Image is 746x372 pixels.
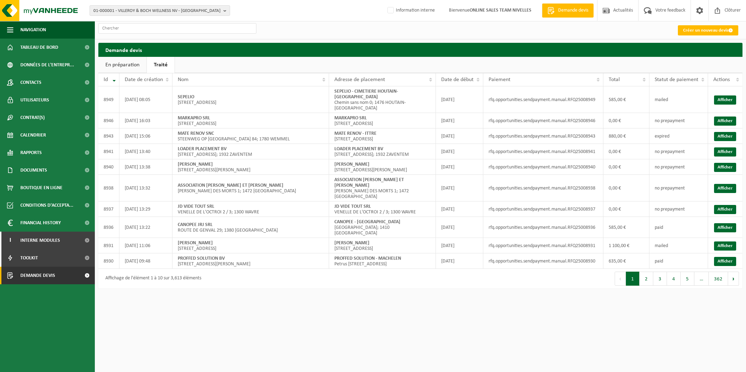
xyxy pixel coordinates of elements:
[603,175,649,201] td: 0,00 €
[655,149,685,154] span: no prepayment
[436,217,483,238] td: [DATE]
[147,57,175,73] a: Traité
[20,56,74,74] span: Données de l'entrepr...
[98,128,119,144] td: 8943
[98,175,119,201] td: 8938
[483,128,603,144] td: rfq.opportunities.sendpayment.manual.RFQ25008943
[329,144,436,159] td: [STREET_ADDRESS]; 1932 ZAVENTEM
[98,23,256,34] input: Chercher
[436,159,483,175] td: [DATE]
[483,144,603,159] td: rfq.opportunities.sendpayment.manual.RFQ25008941
[119,128,172,144] td: [DATE] 15:06
[626,272,640,286] button: 1
[655,207,685,212] span: no prepayment
[98,253,119,269] td: 8930
[603,144,649,159] td: 0,00 €
[178,77,189,82] span: Nom
[483,238,603,253] td: rfq.opportunities.sendpayment.manual.RFQ25008931
[334,77,385,82] span: Adresse de placement
[483,175,603,201] td: rfq.opportunities.sendpayment.manual.RFQ25008938
[334,131,377,136] strong: MATE RENOV - ITTRE
[98,144,119,159] td: 8941
[20,126,46,144] span: Calendrier
[98,217,119,238] td: 8936
[603,217,649,238] td: 585,00 €
[556,7,590,14] span: Demande devis
[714,147,736,157] a: Afficher
[329,113,436,128] td: [STREET_ADDRESS]
[694,272,709,286] span: …
[329,128,436,144] td: [STREET_ADDRESS]
[20,267,55,284] span: Demande devis
[178,162,213,167] strong: [PERSON_NAME]
[119,217,172,238] td: [DATE] 13:22
[178,146,227,152] strong: LOADER PLACEMENT BV
[98,159,119,175] td: 8940
[172,159,329,175] td: [STREET_ADDRESS][PERSON_NAME]
[102,272,201,285] div: Affichage de l'élément 1 à 10 sur 3,613 éléments
[178,94,194,100] strong: SEPELIO
[329,175,436,201] td: [PERSON_NAME] DES MORTS 1; 1472 [GEOGRAPHIC_DATA]
[98,238,119,253] td: 8931
[334,177,404,188] strong: ASSOCIATION [PERSON_NAME] ET [PERSON_NAME]
[603,238,649,253] td: 1 100,00 €
[90,5,230,16] button: 01-000001 - VILLEROY & BOCH WELLNESS NV - [GEOGRAPHIC_DATA]
[603,253,649,269] td: 635,00 €
[119,86,172,113] td: [DATE] 08:05
[172,113,329,128] td: [STREET_ADDRESS]
[119,113,172,128] td: [DATE] 16:03
[436,128,483,144] td: [DATE]
[178,183,283,188] strong: ASSOCIATION [PERSON_NAME] ET [PERSON_NAME]
[178,115,210,121] strong: MARKAPRO SRL
[436,253,483,269] td: [DATE]
[655,118,685,124] span: no prepayment
[386,5,435,16] label: Information interne
[20,214,61,232] span: Financial History
[172,175,329,201] td: [PERSON_NAME] DES MORTS 1; 1472 [GEOGRAPHIC_DATA]
[603,128,649,144] td: 880,00 €
[436,86,483,113] td: [DATE]
[119,159,172,175] td: [DATE] 13:38
[714,223,736,232] a: Afficher
[20,197,73,214] span: Conditions d'accepta...
[172,86,329,113] td: [STREET_ADDRESS]
[20,21,46,39] span: Navigation
[329,201,436,217] td: VENELLE DE L'OCTROI 2 / 3; 1300 WAVRE
[603,86,649,113] td: 585,00 €
[713,77,730,82] span: Actions
[714,241,736,251] a: Afficher
[329,159,436,175] td: [STREET_ADDRESS][PERSON_NAME]
[655,97,668,102] span: mailed
[334,256,401,261] strong: PROFFED SOLUTION - MACHELEN
[119,175,172,201] td: [DATE] 13:32
[20,144,42,161] span: Rapports
[709,272,728,286] button: 362
[172,253,329,269] td: [STREET_ADDRESS][PERSON_NAME]
[98,113,119,128] td: 8946
[334,204,371,209] strong: JD VIDE TOUT SRL
[714,117,736,126] a: Afficher
[470,8,531,13] strong: ONLINE SALES TEAM NIVELLES
[119,144,172,159] td: [DATE] 13:40
[655,77,698,82] span: Statut de paiement
[436,238,483,253] td: [DATE]
[334,219,400,225] strong: CANOPEE - [GEOGRAPHIC_DATA]
[334,89,398,100] strong: SEPELIO - CIMETIERE HOUTAIN-[GEOGRAPHIC_DATA]
[20,179,63,197] span: Boutique en ligne
[329,253,436,269] td: Petrus [STREET_ADDRESS]
[714,95,736,105] a: Afficher
[119,253,172,269] td: [DATE] 09:48
[20,74,41,91] span: Contacts
[483,253,603,269] td: rfq.opportunities.sendpayment.manual.RFQ25008930
[172,201,329,217] td: VENELLE DE L'OCTROI 2 / 3; 1300 WAVRE
[98,86,119,113] td: 8949
[728,272,739,286] button: Next
[329,217,436,238] td: [GEOGRAPHIC_DATA]; 1410 [GEOGRAPHIC_DATA]
[655,259,663,264] span: paid
[436,113,483,128] td: [DATE]
[329,238,436,253] td: [STREET_ADDRESS]
[603,113,649,128] td: 0,00 €
[603,201,649,217] td: 0,00 €
[20,232,60,249] span: Interne modules
[125,77,163,82] span: Date de création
